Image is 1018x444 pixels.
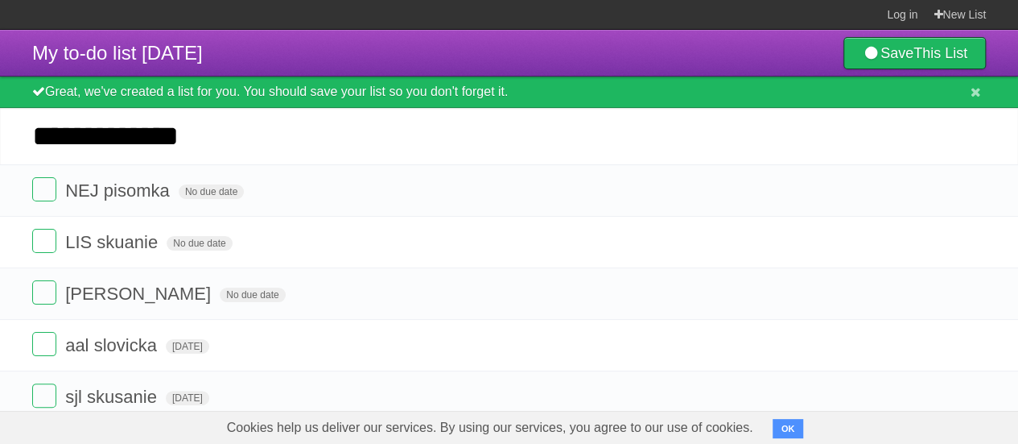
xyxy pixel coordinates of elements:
span: aal slovicka [65,335,161,355]
span: Cookies help us deliver our services. By using our services, you agree to our use of cookies. [211,412,769,444]
button: OK [773,419,804,438]
span: No due date [167,236,232,251]
span: [DATE] [166,339,209,354]
label: Done [32,384,56,408]
span: [DATE] [166,391,209,405]
label: Done [32,177,56,201]
span: [PERSON_NAME] [65,284,215,304]
span: sjl skusanie [65,387,161,407]
label: Done [32,332,56,356]
label: Done [32,280,56,305]
span: My to-do list [DATE] [32,42,203,64]
a: SaveThis List [843,37,986,69]
b: This List [913,45,967,61]
span: NEJ pisomka [65,181,174,201]
span: No due date [220,288,285,302]
label: Done [32,229,56,253]
span: LIS skuanie [65,232,162,252]
span: No due date [179,185,244,199]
